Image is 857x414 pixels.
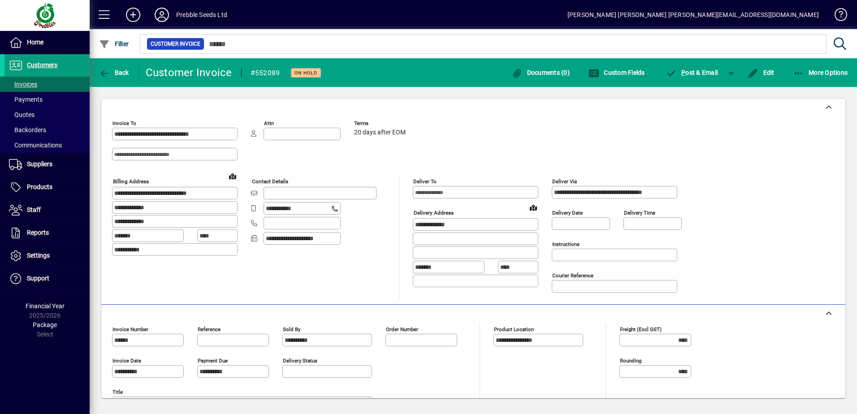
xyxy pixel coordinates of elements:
[793,69,848,76] span: More Options
[552,241,580,247] mat-label: Instructions
[99,69,129,76] span: Back
[748,69,775,76] span: Edit
[27,39,43,46] span: Home
[146,65,232,80] div: Customer Invoice
[624,210,655,216] mat-label: Delivery time
[27,61,57,69] span: Customers
[27,275,49,282] span: Support
[4,153,90,176] a: Suppliers
[27,252,50,259] span: Settings
[119,7,147,23] button: Add
[176,8,227,22] div: Prebble Seeds Ltd
[198,358,228,364] mat-label: Payment due
[283,326,300,332] mat-label: Sold by
[552,178,577,185] mat-label: Deliver via
[354,129,406,136] span: 20 days after EOM
[526,200,541,215] a: View on map
[4,176,90,198] a: Products
[4,199,90,221] a: Staff
[26,302,65,310] span: Financial Year
[586,65,647,81] button: Custom Fields
[27,183,52,190] span: Products
[4,222,90,244] a: Reports
[264,120,274,126] mat-label: Attn
[4,77,90,92] a: Invoices
[4,107,90,122] a: Quotes
[9,142,62,149] span: Communications
[90,65,139,81] app-page-header-button: Back
[745,65,777,81] button: Edit
[662,65,723,81] button: Post & Email
[413,178,437,185] mat-label: Deliver To
[225,169,240,183] a: View on map
[9,81,37,88] span: Invoices
[666,69,718,76] span: ost & Email
[620,358,641,364] mat-label: Rounding
[97,36,131,52] button: Filter
[9,111,35,118] span: Quotes
[27,160,52,168] span: Suppliers
[251,66,280,80] div: #552089
[4,267,90,290] a: Support
[198,326,221,332] mat-label: Reference
[681,69,685,76] span: P
[4,92,90,107] a: Payments
[113,389,123,395] mat-label: Title
[354,121,408,126] span: Terms
[9,96,43,103] span: Payments
[552,272,593,279] mat-label: Courier Reference
[4,31,90,54] a: Home
[4,138,90,153] a: Communications
[511,69,570,76] span: Documents (0)
[567,8,819,22] div: [PERSON_NAME] [PERSON_NAME] [PERSON_NAME][EMAIL_ADDRESS][DOMAIN_NAME]
[828,2,846,31] a: Knowledge Base
[33,321,57,328] span: Package
[283,358,317,364] mat-label: Delivery status
[791,65,850,81] button: More Options
[27,229,49,236] span: Reports
[4,245,90,267] a: Settings
[97,65,131,81] button: Back
[494,326,534,332] mat-label: Product location
[151,39,200,48] span: Customer Invoice
[113,358,141,364] mat-label: Invoice date
[552,210,583,216] mat-label: Delivery date
[113,326,148,332] mat-label: Invoice number
[620,326,662,332] mat-label: Freight (excl GST)
[4,122,90,138] a: Backorders
[386,326,418,332] mat-label: Order number
[147,7,176,23] button: Profile
[113,120,136,126] mat-label: Invoice To
[509,65,572,81] button: Documents (0)
[294,70,317,76] span: On hold
[27,206,41,213] span: Staff
[9,126,46,134] span: Backorders
[589,69,645,76] span: Custom Fields
[99,40,129,47] span: Filter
